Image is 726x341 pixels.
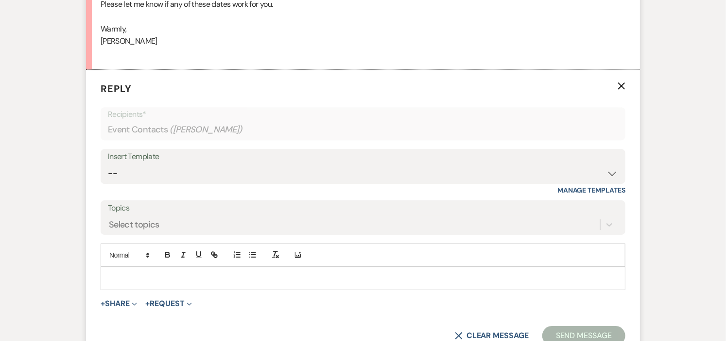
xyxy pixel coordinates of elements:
p: Recipients* [108,108,618,121]
a: Manage Templates [557,186,625,195]
div: Event Contacts [108,120,618,139]
span: Reply [101,82,132,95]
span: + [146,300,150,308]
div: Insert Template [108,150,618,164]
div: Select topics [109,218,159,231]
button: Clear message [455,332,529,340]
span: + [101,300,105,308]
label: Topics [108,201,618,215]
button: Share [101,300,137,308]
span: ( [PERSON_NAME] ) [170,123,242,136]
button: Request [146,300,192,308]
